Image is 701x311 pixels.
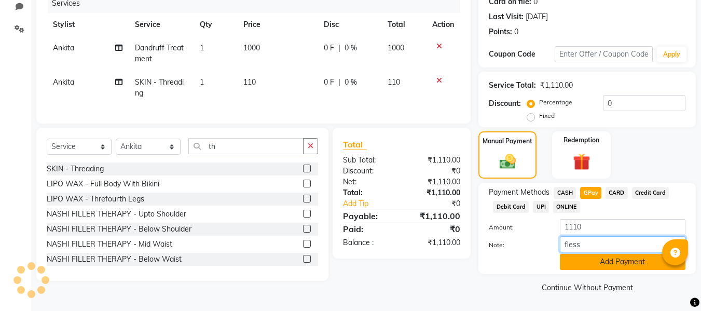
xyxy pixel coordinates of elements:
span: 0 F [324,77,334,88]
a: Continue Without Payment [480,282,694,293]
span: Ankita [53,77,74,87]
div: Paid: [335,223,402,235]
div: LIPO WAX - Full Body With Bikini [47,179,159,190]
span: 0 % [345,43,357,53]
span: | [338,43,340,53]
th: Disc [318,13,381,36]
div: Net: [335,177,402,187]
span: Total [343,139,367,150]
th: Stylist [47,13,129,36]
th: Qty [194,13,237,36]
div: ₹1,110.00 [402,237,468,248]
div: Payable: [335,210,402,222]
div: [DATE] [526,11,548,22]
span: CASH [554,187,576,199]
input: Add Note [560,236,685,252]
label: Amount: [481,223,552,232]
th: Price [237,13,318,36]
span: UPI [533,201,549,213]
span: 0 % [345,77,357,88]
span: 1000 [388,43,404,52]
th: Service [129,13,194,36]
input: Amount [560,219,685,235]
div: ₹0 [413,198,469,209]
span: SKIN - Threading [135,77,184,98]
div: NASHI FILLER THERAPY - Below Waist [47,254,182,265]
div: Service Total: [489,80,536,91]
span: Dandruff Treatment [135,43,184,63]
span: ONLINE [553,201,580,213]
input: Enter Offer / Coupon Code [555,46,653,62]
div: NASHI FILLER THERAPY - Below Shoulder [47,224,191,235]
span: Debit Card [493,201,529,213]
label: Percentage [539,98,572,107]
div: Sub Total: [335,155,402,166]
div: ₹0 [402,166,468,177]
label: Note: [481,240,552,250]
input: Search or Scan [188,138,304,154]
div: ₹0 [402,223,468,235]
div: ₹1,110.00 [402,210,468,222]
div: Balance : [335,237,402,248]
span: 1 [200,43,204,52]
div: SKIN - Threading [47,164,104,174]
div: ₹1,110.00 [402,187,468,198]
span: Payment Methods [489,187,549,198]
span: 110 [243,77,256,87]
div: ₹1,110.00 [540,80,573,91]
th: Total [381,13,427,36]
span: | [338,77,340,88]
div: NASHI FILLER THERAPY - Upto Shoulder [47,209,186,220]
div: Discount: [489,98,521,109]
button: Add Payment [560,254,685,270]
img: _gift.svg [568,151,596,172]
th: Action [426,13,460,36]
span: Credit Card [632,187,669,199]
div: ₹1,110.00 [402,177,468,187]
span: 1000 [243,43,260,52]
span: 1 [200,77,204,87]
div: LIPO WAX - Threfourth Legs [47,194,144,205]
div: Discount: [335,166,402,177]
div: Total: [335,187,402,198]
div: Coupon Code [489,49,554,60]
img: _cash.svg [494,152,521,171]
a: Add Tip [335,198,413,209]
div: NASHI FILLER THERAPY - Mid Waist [47,239,172,250]
div: 0 [514,26,518,37]
span: GPay [580,187,601,199]
span: Ankita [53,43,74,52]
span: CARD [606,187,628,199]
span: 110 [388,77,400,87]
label: Manual Payment [483,137,532,146]
div: Last Visit: [489,11,524,22]
span: 0 F [324,43,334,53]
div: Points: [489,26,512,37]
label: Fixed [539,111,555,120]
div: ₹1,110.00 [402,155,468,166]
button: Apply [657,47,686,62]
label: Redemption [563,136,599,145]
